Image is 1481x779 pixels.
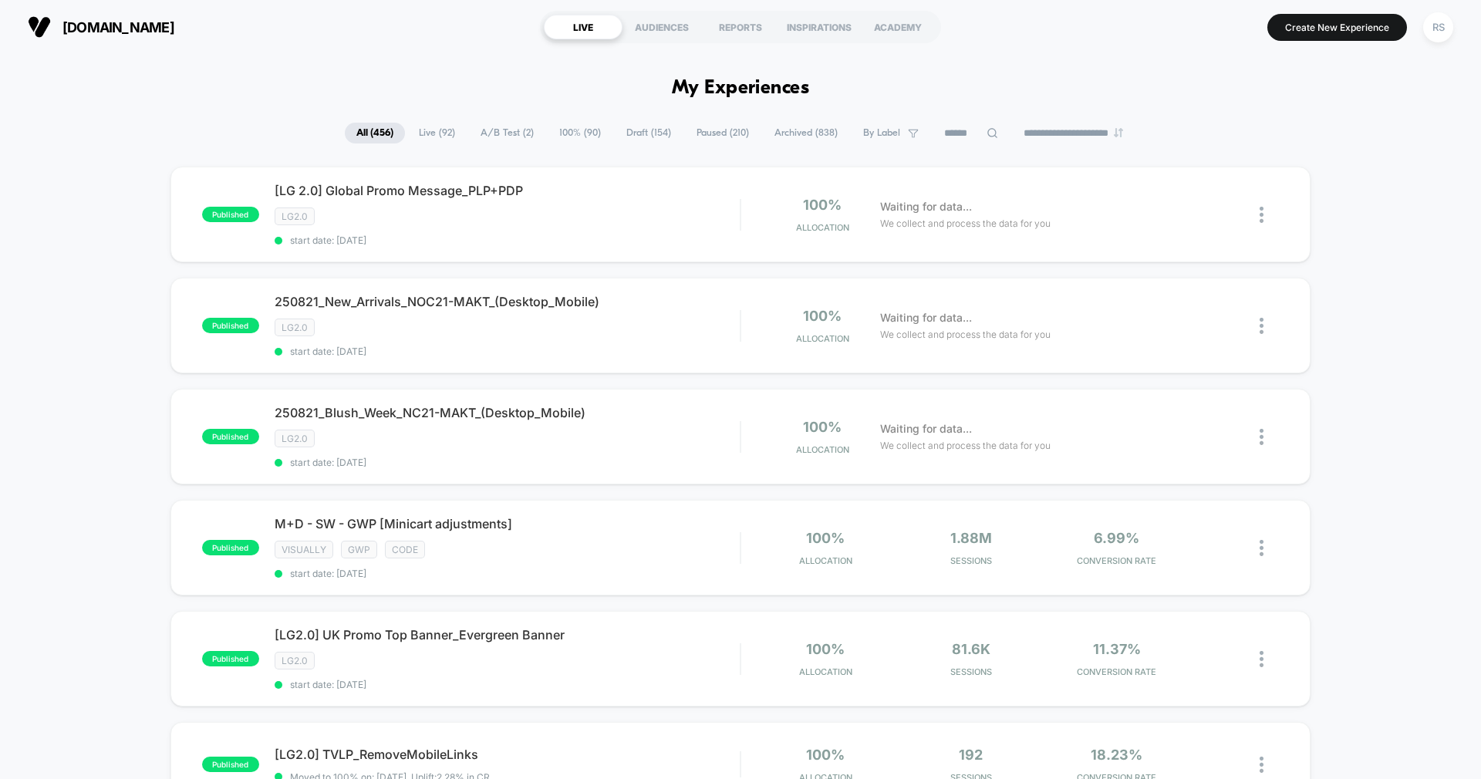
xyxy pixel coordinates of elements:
[1047,555,1186,566] span: CONVERSION RATE
[863,127,900,139] span: By Label
[469,123,545,143] span: A/B Test ( 2 )
[701,15,780,39] div: REPORTS
[615,123,683,143] span: Draft ( 154 )
[880,438,1051,453] span: We collect and process the data for you
[275,457,740,468] span: start date: [DATE]
[685,123,761,143] span: Paused ( 210 )
[345,123,405,143] span: All ( 456 )
[275,430,315,447] span: LG2.0
[1260,757,1263,773] img: close
[275,346,740,357] span: start date: [DATE]
[880,198,972,215] span: Waiting for data...
[1047,666,1186,677] span: CONVERSION RATE
[952,641,990,657] span: 81.6k
[950,530,992,546] span: 1.88M
[275,627,740,642] span: [LG2.0] UK Promo Top Banner_Evergreen Banner
[1260,207,1263,223] img: close
[275,183,740,198] span: [LG 2.0] Global Promo Message_PLP+PDP
[803,419,842,435] span: 100%
[275,652,315,669] span: LG2.0
[202,318,259,333] span: published
[880,420,972,437] span: Waiting for data...
[275,747,740,762] span: [LG2.0] TVLP_RemoveMobileLinks
[1267,14,1407,41] button: Create New Experience
[1093,641,1141,657] span: 11.37%
[275,207,315,225] span: LG2.0
[1260,540,1263,556] img: close
[23,15,179,39] button: [DOMAIN_NAME]
[1260,429,1263,445] img: close
[275,294,740,309] span: 250821_New_Arrivals_NOC21-MAKT_(Desktop_Mobile)
[385,541,425,558] span: code
[275,541,333,558] span: visually
[780,15,859,39] div: INSPIRATIONS
[803,197,842,213] span: 100%
[763,123,849,143] span: Archived ( 838 )
[796,444,849,455] span: Allocation
[1260,651,1263,667] img: close
[548,123,612,143] span: 100% ( 90 )
[275,679,740,690] span: start date: [DATE]
[28,15,51,39] img: Visually logo
[1423,12,1453,42] div: RS
[202,207,259,222] span: published
[806,530,845,546] span: 100%
[341,541,377,558] span: gwp
[799,666,852,677] span: Allocation
[880,216,1051,231] span: We collect and process the data for you
[407,123,467,143] span: Live ( 92 )
[799,555,852,566] span: Allocation
[796,222,849,233] span: Allocation
[859,15,937,39] div: ACADEMY
[275,405,740,420] span: 250821_Blush_Week_NC21-MAKT_(Desktop_Mobile)
[880,309,972,326] span: Waiting for data...
[1114,128,1123,137] img: end
[796,333,849,344] span: Allocation
[806,641,845,657] span: 100%
[902,555,1041,566] span: Sessions
[622,15,701,39] div: AUDIENCES
[275,234,740,246] span: start date: [DATE]
[803,308,842,324] span: 100%
[902,666,1041,677] span: Sessions
[1091,747,1142,763] span: 18.23%
[959,747,983,763] span: 192
[202,429,259,444] span: published
[1419,12,1458,43] button: RS
[1260,318,1263,334] img: close
[275,319,315,336] span: LG2.0
[62,19,174,35] span: [DOMAIN_NAME]
[202,757,259,772] span: published
[275,516,740,531] span: M+D - SW - GWP [Minicart adjustments]
[275,568,740,579] span: start date: [DATE]
[202,540,259,555] span: published
[806,747,845,763] span: 100%
[672,77,810,99] h1: My Experiences
[202,651,259,666] span: published
[880,327,1051,342] span: We collect and process the data for you
[544,15,622,39] div: LIVE
[1094,530,1139,546] span: 6.99%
